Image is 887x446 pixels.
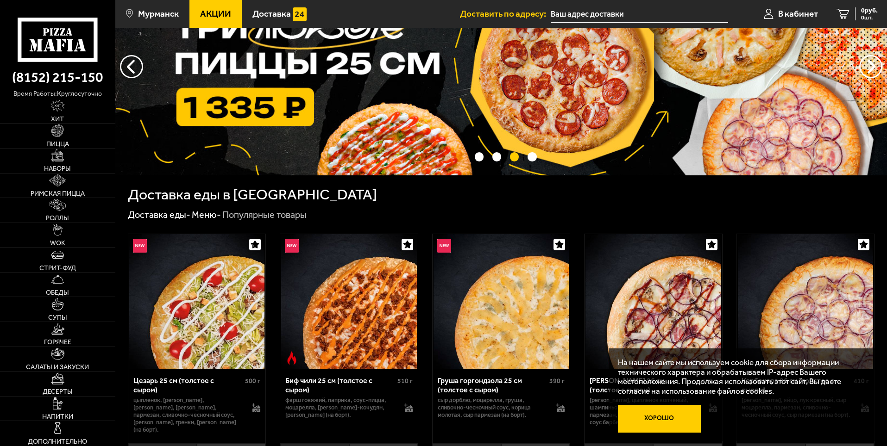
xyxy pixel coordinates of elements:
[44,339,71,345] span: Горячее
[192,209,221,220] a: Меню-
[222,209,307,221] div: Популярные товары
[120,55,143,78] button: следующий
[26,364,89,370] span: Салаты и закуски
[590,396,699,426] p: [PERSON_NAME], цыпленок копченый, шампиньоны, лук красный, моцарелла, пармезан, сливочно-чесночны...
[48,314,67,321] span: Супы
[510,152,519,161] button: точки переключения
[285,396,395,419] p: фарш говяжий, паприка, соус-пицца, моцарелла, [PERSON_NAME]-кочудян, [PERSON_NAME] (на борт).
[138,9,179,18] span: Мурманск
[46,215,69,221] span: Роллы
[133,396,243,434] p: цыпленок, [PERSON_NAME], [PERSON_NAME], [PERSON_NAME], пармезан, сливочно-чесночный соус, [PERSON...
[618,358,860,396] p: На нашем сайте мы используем cookie для сбора информации технического характера и обрабатываем IP...
[280,234,418,369] a: НовинкаОстрое блюдоБиф чили 25 см (толстое с сыром)
[585,234,721,369] img: Чикен Барбекю 25 см (толстое с сыром)
[618,405,701,433] button: Хорошо
[551,6,728,23] input: Ваш адрес доставки
[200,9,231,18] span: Акции
[46,141,69,147] span: Пицца
[438,396,547,419] p: сыр дорблю, моцарелла, груша, сливочно-чесночный соус, корица молотая, сыр пармезан (на борт).
[285,351,299,365] img: Острое блюдо
[434,234,569,369] img: Груша горгондзола 25 см (толстое с сыром)
[133,239,147,253] img: Новинка
[460,9,551,18] span: Доставить по адресу:
[42,413,73,420] span: Напитки
[51,116,64,122] span: Хит
[128,209,190,220] a: Доставка еды-
[31,190,85,197] span: Римская пицца
[492,152,501,161] button: точки переключения
[43,388,73,395] span: Десерты
[129,234,264,369] img: Цезарь 25 см (толстое с сыром)
[285,239,299,253] img: Новинка
[44,165,71,172] span: Наборы
[133,376,243,394] div: Цезарь 25 см (толстое с сыром)
[585,234,722,369] a: Чикен Барбекю 25 см (толстое с сыром)
[293,7,307,21] img: 15daf4d41897b9f0e9f617042186c801.svg
[438,376,547,394] div: Груша горгондзола 25 см (толстое с сыром)
[861,7,878,14] span: 0 руб.
[778,9,818,18] span: В кабинет
[39,265,76,271] span: Стрит-фуд
[128,234,266,369] a: НовинкаЦезарь 25 см (толстое с сыром)
[549,377,565,385] span: 390 г
[285,376,395,394] div: Биф чили 25 см (толстое с сыром)
[281,234,416,369] img: Биф чили 25 см (толстое с сыром)
[859,55,882,78] button: предыдущий
[397,377,413,385] span: 510 г
[46,289,69,296] span: Обеды
[528,152,536,161] button: точки переключения
[590,376,699,394] div: [PERSON_NAME] 25 см (толстое с сыром)
[475,152,484,161] button: точки переключения
[252,9,291,18] span: Доставка
[128,187,377,202] h1: Доставка еды в [GEOGRAPHIC_DATA]
[736,234,874,369] a: Карбонара 25 см (толстое с сыром)
[28,438,87,445] span: Дополнительно
[437,239,451,253] img: Новинка
[433,234,570,369] a: НовинкаГруша горгондзола 25 см (толстое с сыром)
[245,377,260,385] span: 500 г
[738,234,873,369] img: Карбонара 25 см (толстое с сыром)
[861,15,878,20] span: 0 шт.
[50,240,65,246] span: WOK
